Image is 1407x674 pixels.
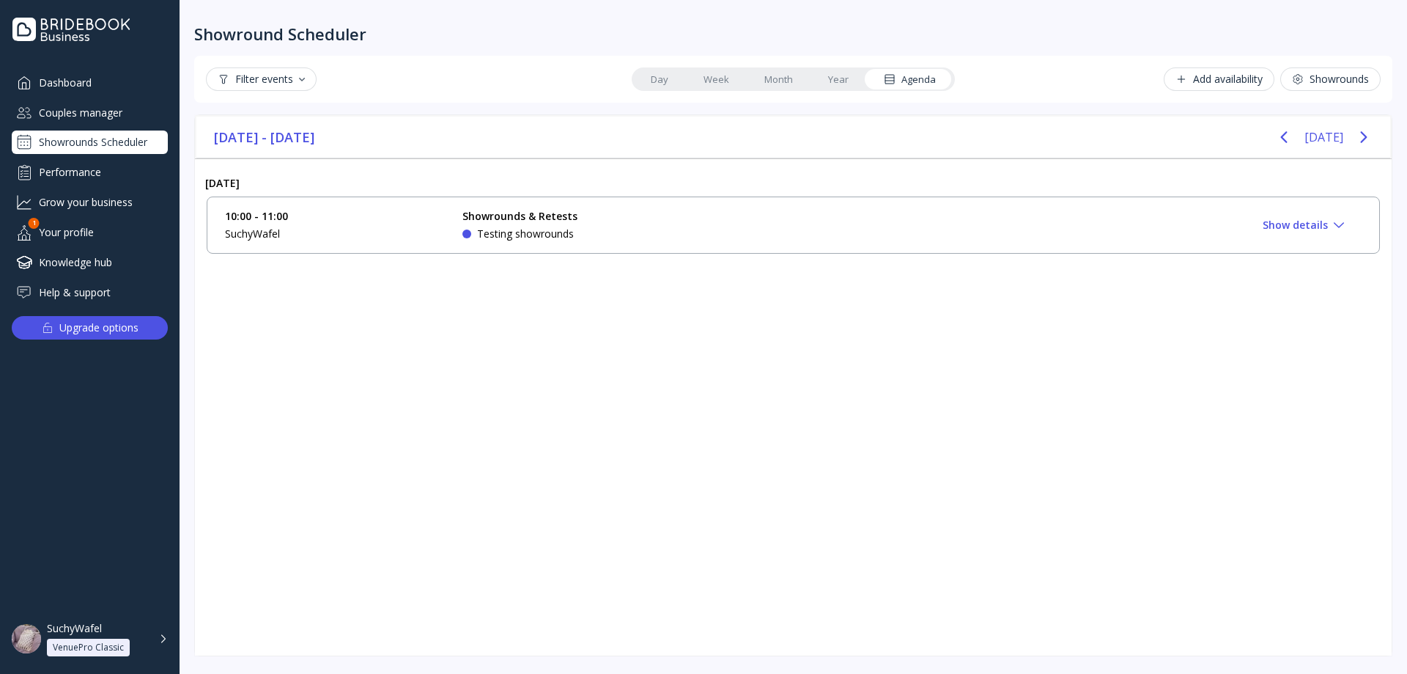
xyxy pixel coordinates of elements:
[194,23,366,44] div: Showround Scheduler
[686,69,747,89] a: Week
[195,170,1392,196] div: [DATE]
[1263,213,1344,237] button: Show details
[462,209,577,224] div: Showrounds & Retests
[747,69,810,89] a: Month
[1292,73,1369,85] div: Showrounds
[12,131,168,154] a: Showrounds Scheduler
[12,70,168,95] a: Dashboard
[1164,67,1274,91] button: Add availability
[12,220,168,244] a: Your profile1
[208,126,322,148] button: [DATE] - [DATE]
[12,316,168,340] button: Upgrade options
[225,227,445,241] div: SuchyWafel
[29,218,40,229] div: 1
[1334,604,1407,674] iframe: Chat Widget
[12,250,168,274] a: Knowledge hub
[12,160,168,184] a: Performance
[214,126,317,148] span: [DATE] - [DATE]
[59,318,139,338] div: Upgrade options
[12,280,168,304] a: Help & support
[1280,67,1381,91] button: Showrounds
[12,220,168,244] div: Your profile
[1263,219,1344,231] div: Show details
[12,100,168,125] a: Couples manager
[1349,122,1378,152] button: Next page
[206,67,317,91] button: Filter events
[1304,124,1343,150] button: [DATE]
[810,69,866,89] a: Year
[12,190,168,214] a: Grow your business
[1269,122,1299,152] button: Previous page
[53,642,124,653] div: VenuePro Classic
[477,227,574,241] div: Testing showrounds
[1175,73,1263,85] div: Add availability
[225,209,445,224] div: 10:00 - 11:00
[218,73,305,85] div: Filter events
[633,69,686,89] a: Day
[47,622,102,635] div: SuchyWafel
[884,73,936,87] div: Agenda
[12,624,41,653] img: dpr=1,fit=cover,g=face,w=48,h=48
